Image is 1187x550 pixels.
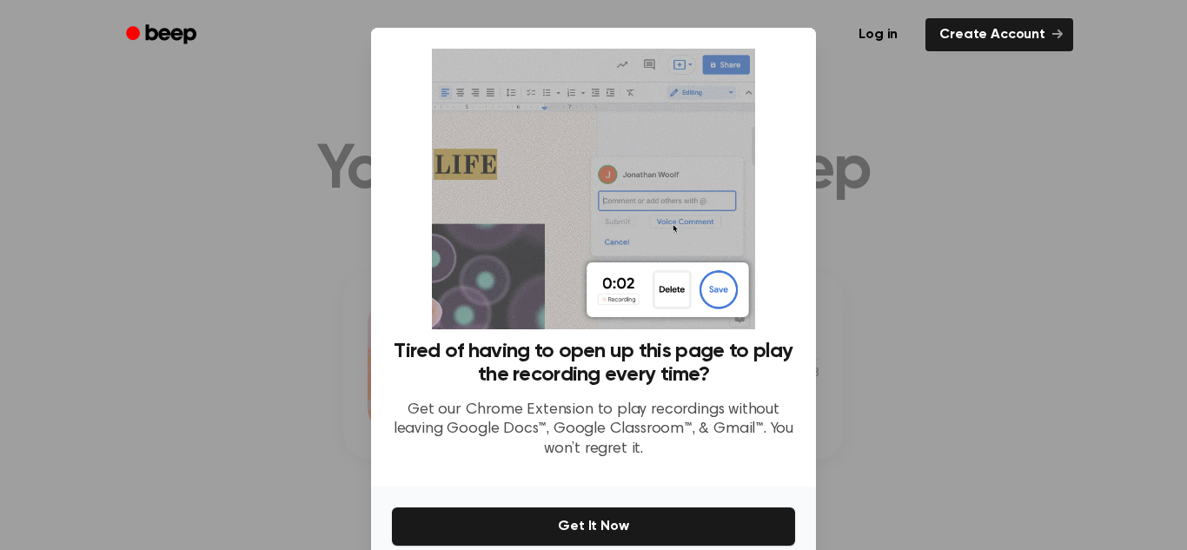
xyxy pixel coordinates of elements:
[432,49,754,329] img: Beep extension in action
[114,18,212,52] a: Beep
[925,18,1073,51] a: Create Account
[392,340,795,387] h3: Tired of having to open up this page to play the recording every time?
[392,401,795,460] p: Get our Chrome Extension to play recordings without leaving Google Docs™, Google Classroom™, & Gm...
[841,15,915,55] a: Log in
[392,507,795,546] button: Get It Now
